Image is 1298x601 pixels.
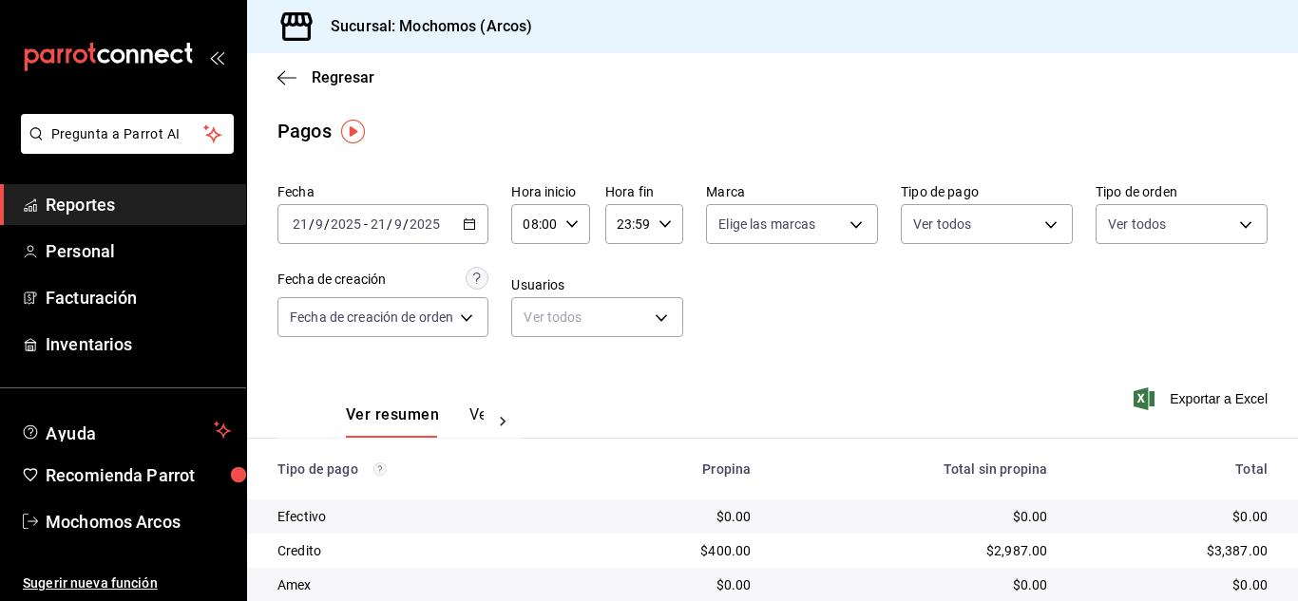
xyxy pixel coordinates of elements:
[403,216,409,232] span: /
[46,462,231,488] span: Recomienda Parrot
[277,270,386,290] div: Fecha de creación
[393,216,403,232] input: --
[605,185,683,198] label: Hora fin
[346,405,439,438] button: Ver resumen
[718,215,815,234] span: Elige las marcas
[603,575,751,594] div: $0.00
[292,216,309,232] input: --
[346,405,484,438] div: navigation tabs
[312,68,374,86] span: Regresar
[277,461,573,477] div: Tipo de pago
[290,308,453,327] span: Fecha de creación de orden
[330,216,362,232] input: ----
[324,216,330,232] span: /
[277,541,573,560] div: Credito
[46,192,231,217] span: Reportes
[511,278,683,291] label: Usuarios
[781,461,1047,477] div: Total sin propina
[387,216,392,232] span: /
[781,575,1047,594] div: $0.00
[1096,185,1268,198] label: Tipo de orden
[511,185,589,198] label: Hora inicio
[706,185,878,198] label: Marca
[370,216,387,232] input: --
[781,507,1047,526] div: $0.00
[1078,541,1268,560] div: $3,387.00
[51,124,204,144] span: Pregunta a Parrot AI
[46,419,206,441] span: Ayuda
[469,405,541,438] button: Ver pagos
[781,541,1047,560] div: $2,987.00
[1108,215,1166,234] span: Ver todos
[409,216,441,232] input: ----
[46,238,231,264] span: Personal
[277,117,332,145] div: Pagos
[603,507,751,526] div: $0.00
[315,216,324,232] input: --
[23,573,231,593] span: Sugerir nueva función
[913,215,971,234] span: Ver todos
[1078,461,1268,477] div: Total
[603,461,751,477] div: Propina
[373,462,387,476] svg: Los pagos realizados con Pay y otras terminales son montos brutos.
[1137,387,1268,410] button: Exportar a Excel
[277,507,573,526] div: Efectivo
[209,49,224,65] button: open_drawer_menu
[511,297,683,337] div: Ver todos
[277,185,488,198] label: Fecha
[46,331,231,357] span: Inventarios
[1078,575,1268,594] div: $0.00
[603,541,751,560] div: $400.00
[341,120,365,143] img: Tooltip marker
[13,138,234,158] a: Pregunta a Parrot AI
[277,575,573,594] div: Amex
[1078,507,1268,526] div: $0.00
[901,185,1073,198] label: Tipo de pago
[46,285,231,310] span: Facturación
[46,509,231,535] span: Mochomos Arcos
[315,15,532,38] h3: Sucursal: Mochomos (Arcos)
[364,216,368,232] span: -
[21,114,234,154] button: Pregunta a Parrot AI
[309,216,315,232] span: /
[277,68,374,86] button: Regresar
